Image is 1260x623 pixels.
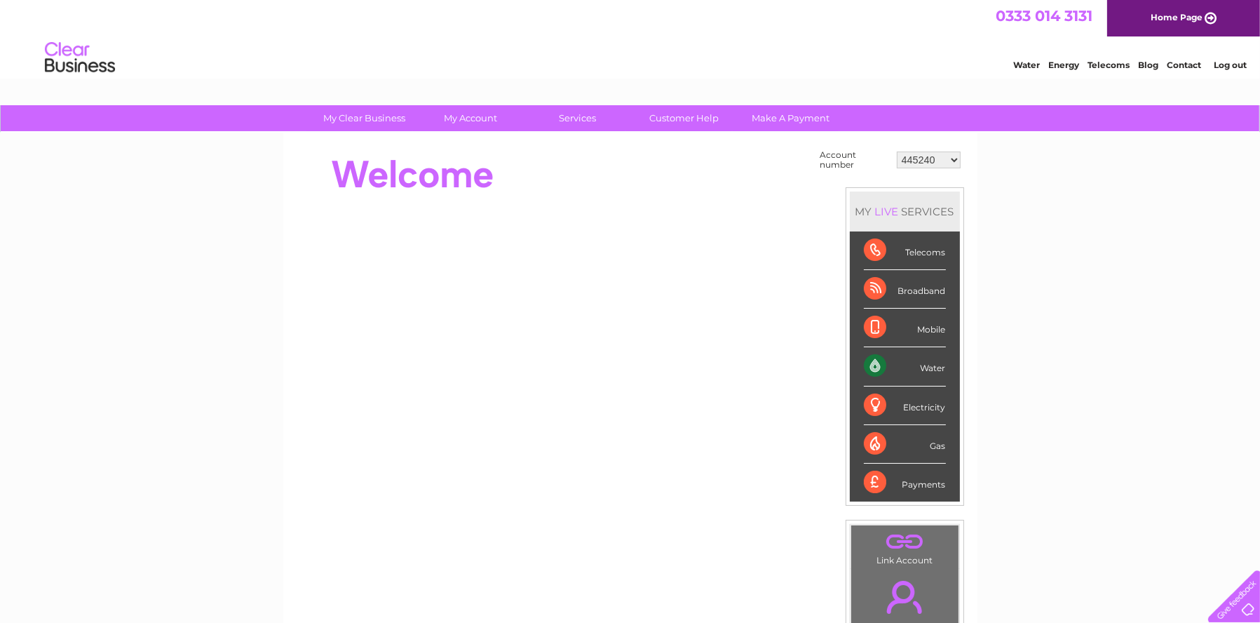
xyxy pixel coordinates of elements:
[1167,60,1201,70] a: Contact
[864,387,946,425] div: Electricity
[864,309,946,347] div: Mobile
[44,36,116,79] img: logo.png
[1048,60,1079,70] a: Energy
[996,7,1092,25] a: 0333 014 3131
[1013,60,1040,70] a: Water
[413,105,529,131] a: My Account
[864,270,946,309] div: Broadband
[855,529,955,554] a: .
[864,425,946,464] div: Gas
[626,105,742,131] a: Customer Help
[306,105,422,131] a: My Clear Business
[864,347,946,386] div: Water
[851,525,959,569] td: Link Account
[1138,60,1158,70] a: Blog
[1088,60,1130,70] a: Telecoms
[855,572,955,622] a: .
[520,105,635,131] a: Services
[817,147,893,173] td: Account number
[864,232,946,270] div: Telecoms
[864,464,946,502] div: Payments
[850,192,960,232] div: MY SERVICES
[872,205,902,218] div: LIVE
[1214,60,1247,70] a: Log out
[299,8,962,68] div: Clear Business is a trading name of Verastar Limited (registered in [GEOGRAPHIC_DATA] No. 3667643...
[733,105,848,131] a: Make A Payment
